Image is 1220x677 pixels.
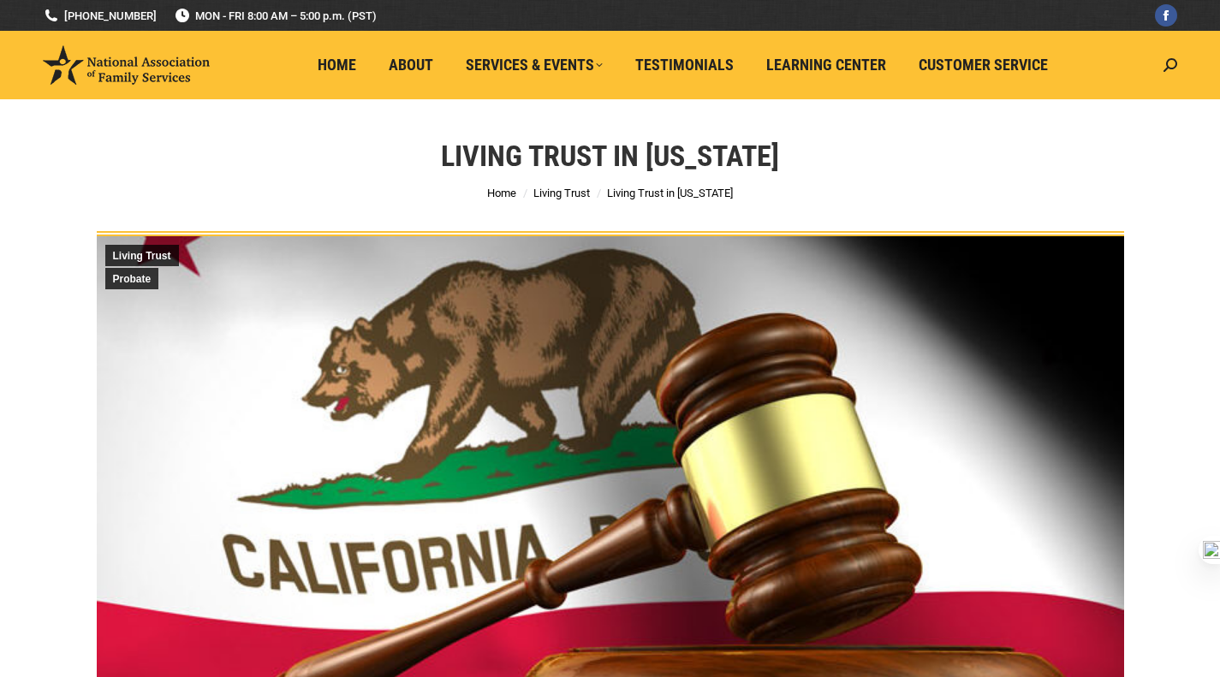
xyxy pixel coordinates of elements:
[105,245,179,266] a: Living Trust
[607,187,733,199] span: Living Trust in [US_STATE]
[533,187,590,199] a: Living Trust
[318,56,356,74] span: Home
[43,8,157,24] a: [PHONE_NUMBER]
[389,56,433,74] span: About
[377,49,445,81] a: About
[306,49,368,81] a: Home
[105,268,159,289] a: Probate
[174,8,377,24] span: MON - FRI 8:00 AM – 5:00 p.m. (PST)
[441,137,779,175] h1: Living Trust in [US_STATE]
[919,56,1048,74] span: Customer Service
[1155,4,1177,27] a: Facebook page opens in new window
[635,56,734,74] span: Testimonials
[766,56,886,74] span: Learning Center
[487,187,516,199] a: Home
[466,56,603,74] span: Services & Events
[623,49,746,81] a: Testimonials
[43,45,210,85] img: National Association of Family Services
[907,49,1060,81] a: Customer Service
[754,49,898,81] a: Learning Center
